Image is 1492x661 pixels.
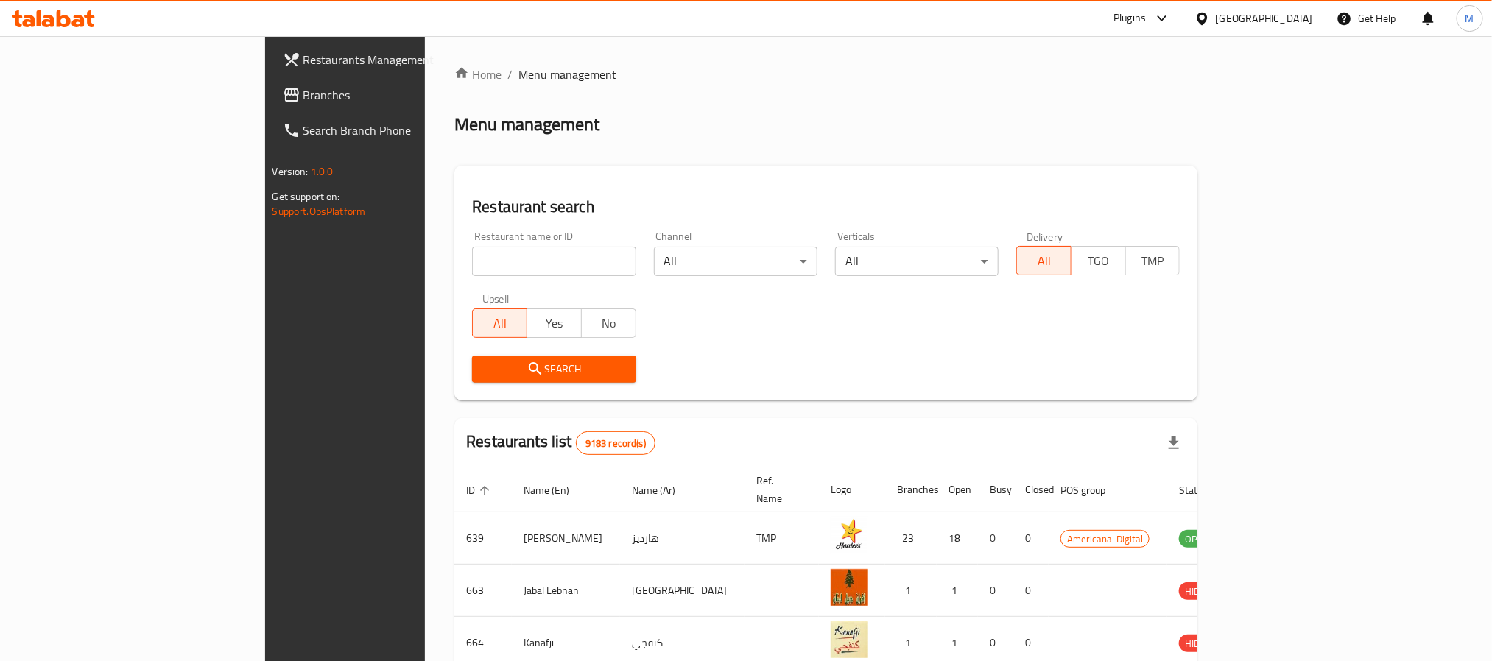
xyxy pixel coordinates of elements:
[1077,250,1120,272] span: TGO
[518,66,616,83] span: Menu management
[576,431,655,455] div: Total records count
[1013,565,1049,617] td: 0
[937,565,978,617] td: 1
[1061,531,1149,548] span: Americana-Digital
[577,436,655,450] span: 9183 record(s)
[937,467,978,512] th: Open
[272,162,309,181] span: Version:
[1071,246,1126,275] button: TGO
[831,621,868,658] img: Kanafji
[885,565,937,617] td: 1
[620,512,745,565] td: هارديز
[466,431,655,455] h2: Restaurants list
[479,313,521,334] span: All
[472,308,527,338] button: All
[271,77,514,113] a: Branches
[1013,512,1049,565] td: 0
[533,313,576,334] span: Yes
[745,512,819,565] td: TMP
[272,187,340,206] span: Get support on:
[632,481,694,499] span: Name (Ar)
[1179,531,1215,548] span: OPEN
[588,313,630,334] span: No
[1125,246,1180,275] button: TMP
[885,467,937,512] th: Branches
[472,247,636,276] input: Search for restaurant name or ID..
[482,294,510,304] label: Upsell
[1013,467,1049,512] th: Closed
[885,512,937,565] td: 23
[524,481,588,499] span: Name (En)
[1023,250,1066,272] span: All
[1016,246,1072,275] button: All
[272,202,366,221] a: Support.OpsPlatform
[466,481,494,499] span: ID
[512,512,620,565] td: [PERSON_NAME]
[978,467,1013,512] th: Busy
[303,51,502,68] span: Restaurants Management
[454,66,1197,83] nav: breadcrumb
[484,360,624,378] span: Search
[472,196,1180,218] h2: Restaurant search
[581,308,636,338] button: No
[1216,10,1313,26] div: [GEOGRAPHIC_DATA]
[1179,583,1223,600] span: HIDDEN
[1060,481,1125,499] span: POS group
[527,308,582,338] button: Yes
[978,512,1013,565] td: 0
[1179,481,1227,499] span: Status
[1179,582,1223,600] div: HIDDEN
[303,121,502,139] span: Search Branch Phone
[311,162,334,181] span: 1.0.0
[1179,635,1223,652] span: HIDDEN
[1179,530,1215,548] div: OPEN
[1113,10,1146,27] div: Plugins
[1156,425,1192,461] div: Export file
[303,86,502,104] span: Branches
[620,565,745,617] td: [GEOGRAPHIC_DATA]
[937,512,978,565] td: 18
[454,113,599,136] h2: Menu management
[654,247,817,276] div: All
[835,247,999,276] div: All
[472,356,636,383] button: Search
[831,517,868,554] img: Hardee's
[512,565,620,617] td: Jabal Lebnan
[1027,231,1063,241] label: Delivery
[271,113,514,148] a: Search Branch Phone
[819,467,885,512] th: Logo
[978,565,1013,617] td: 0
[831,569,868,606] img: Jabal Lebnan
[271,42,514,77] a: Restaurants Management
[756,472,801,507] span: Ref. Name
[1132,250,1175,272] span: TMP
[1465,10,1474,26] span: M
